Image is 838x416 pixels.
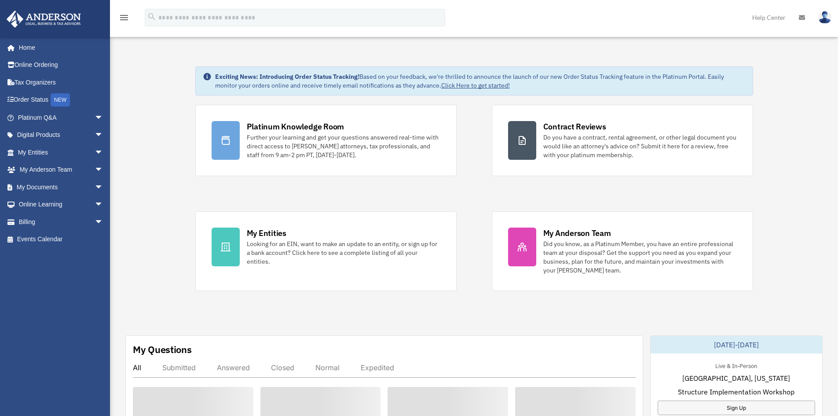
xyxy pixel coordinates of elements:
[6,56,117,74] a: Online Ordering
[247,228,286,239] div: My Entities
[247,133,440,159] div: Further your learning and get your questions answered real-time with direct access to [PERSON_NAM...
[543,133,737,159] div: Do you have a contract, rental agreement, or other legal document you would like an attorney's ad...
[708,361,764,370] div: Live & In-Person
[217,363,250,372] div: Answered
[95,144,112,162] span: arrow_drop_down
[195,211,457,291] a: My Entities Looking for an EIN, want to make an update to an entity, or sign up for a bank accoun...
[6,213,117,231] a: Billingarrow_drop_down
[6,231,117,248] a: Events Calendar
[492,211,753,291] a: My Anderson Team Did you know, as a Platinum Member, you have an entire professional team at your...
[95,178,112,196] span: arrow_drop_down
[6,144,117,161] a: My Entitiesarrow_drop_down
[215,72,746,90] div: Based on your feedback, we're thrilled to announce the launch of our new Order Status Tracking fe...
[133,363,141,372] div: All
[315,363,340,372] div: Normal
[6,126,117,144] a: Digital Productsarrow_drop_down
[6,161,117,179] a: My Anderson Teamarrow_drop_down
[543,228,611,239] div: My Anderson Team
[51,93,70,107] div: NEW
[133,343,192,356] div: My Questions
[95,196,112,214] span: arrow_drop_down
[678,387,794,397] span: Structure Implementation Workshop
[247,121,344,132] div: Platinum Knowledge Room
[818,11,831,24] img: User Pic
[682,373,790,383] span: [GEOGRAPHIC_DATA], [US_STATE]
[441,81,510,89] a: Click Here to get started!
[247,239,440,266] div: Looking for an EIN, want to make an update to an entity, or sign up for a bank account? Click her...
[361,363,394,372] div: Expedited
[119,12,129,23] i: menu
[651,336,822,353] div: [DATE]-[DATE]
[4,11,84,28] img: Anderson Advisors Platinum Portal
[6,74,117,91] a: Tax Organizers
[492,105,753,176] a: Contract Reviews Do you have a contract, rental agreement, or other legal document you would like...
[95,213,112,231] span: arrow_drop_down
[6,39,112,56] a: Home
[147,12,157,22] i: search
[6,109,117,126] a: Platinum Q&Aarrow_drop_down
[271,363,294,372] div: Closed
[119,15,129,23] a: menu
[6,178,117,196] a: My Documentsarrow_drop_down
[543,121,606,132] div: Contract Reviews
[95,161,112,179] span: arrow_drop_down
[162,363,196,372] div: Submitted
[95,109,112,127] span: arrow_drop_down
[543,239,737,275] div: Did you know, as a Platinum Member, you have an entire professional team at your disposal? Get th...
[6,91,117,109] a: Order StatusNEW
[195,105,457,176] a: Platinum Knowledge Room Further your learning and get your questions answered real-time with dire...
[215,73,359,81] strong: Exciting News: Introducing Order Status Tracking!
[6,196,117,214] a: Online Learningarrow_drop_down
[95,126,112,144] span: arrow_drop_down
[658,401,815,415] a: Sign Up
